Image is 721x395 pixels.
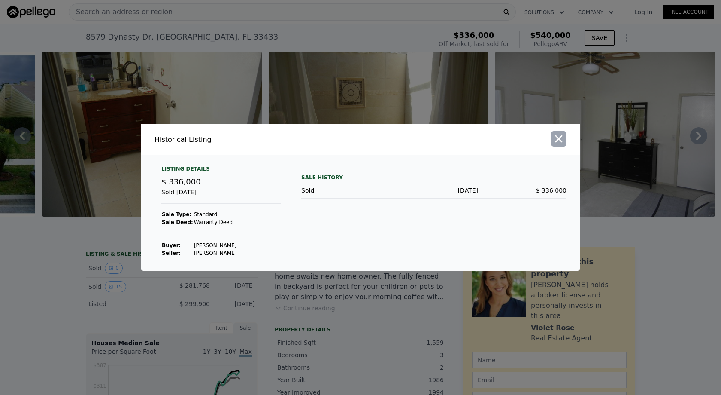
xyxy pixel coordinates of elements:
strong: Seller : [162,250,181,256]
span: $ 336,000 [161,177,201,186]
div: Sale History [301,172,566,183]
span: $ 336,000 [536,187,566,194]
td: [PERSON_NAME] [194,249,237,257]
strong: Buyer : [162,242,181,248]
td: Standard [194,211,237,218]
div: Sold [DATE] [161,188,281,204]
td: Warranty Deed [194,218,237,226]
strong: Sale Deed: [162,219,193,225]
strong: Sale Type: [162,211,191,217]
div: [DATE] [390,186,478,195]
div: Listing Details [161,165,281,176]
div: Historical Listing [154,135,357,145]
td: [PERSON_NAME] [194,242,237,249]
div: Sold [301,186,390,195]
